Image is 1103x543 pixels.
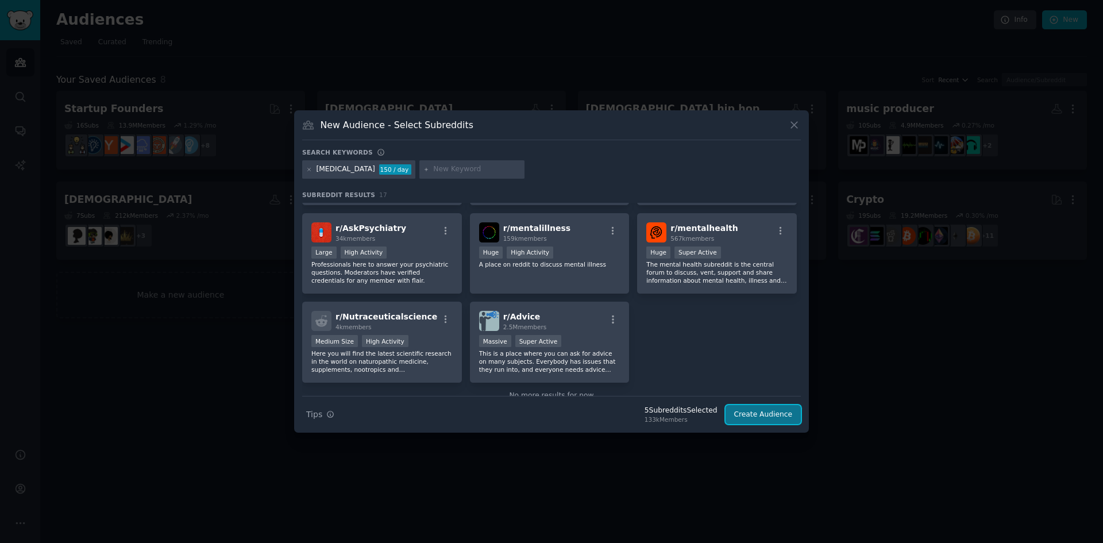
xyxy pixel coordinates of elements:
[311,222,331,242] img: AskPsychiatry
[379,164,411,175] div: 150 / day
[341,247,387,259] div: High Activity
[645,406,718,416] div: 5 Subreddit s Selected
[503,235,547,242] span: 159k members
[433,164,520,175] input: New Keyword
[335,224,406,233] span: r/ AskPsychiatry
[379,191,387,198] span: 17
[306,409,322,421] span: Tips
[503,224,571,233] span: r/ mentalillness
[302,405,338,425] button: Tips
[311,260,453,284] p: Professionals here to answer your psychiatric questions. Moderators have verified credentials for...
[311,349,453,373] p: Here you will find the latest scientific research in the world on naturopathic medicine, suppleme...
[479,260,620,268] p: A place on reddit to discuss mental illness
[302,148,373,156] h3: Search keywords
[507,247,553,259] div: High Activity
[311,247,337,259] div: Large
[335,235,375,242] span: 34k members
[670,224,738,233] span: r/ mentalhealth
[479,335,511,347] div: Massive
[321,119,473,131] h3: New Audience - Select Subreddits
[479,247,503,259] div: Huge
[515,335,562,347] div: Super Active
[479,311,499,331] img: Advice
[646,260,788,284] p: The mental health subreddit is the central forum to discuss, vent, support and share information ...
[302,191,375,199] span: Subreddit Results
[645,415,718,423] div: 133k Members
[311,335,358,347] div: Medium Size
[674,247,721,259] div: Super Active
[362,335,408,347] div: High Activity
[335,324,372,330] span: 4k members
[726,405,801,425] button: Create Audience
[479,222,499,242] img: mentalillness
[670,235,714,242] span: 567k members
[317,164,375,175] div: [MEDICAL_DATA]
[503,324,547,330] span: 2.5M members
[646,247,670,259] div: Huge
[479,349,620,373] p: This is a place where you can ask for advice on many subjects. Everybody has issues that they run...
[503,312,541,321] span: r/ Advice
[302,391,801,401] div: No more results for now
[646,222,666,242] img: mentalhealth
[335,312,437,321] span: r/ Nutraceuticalscience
